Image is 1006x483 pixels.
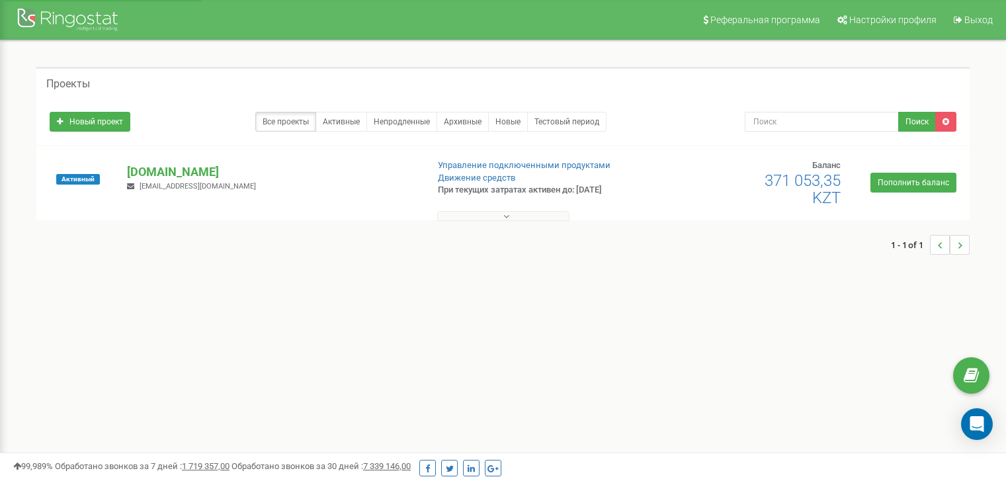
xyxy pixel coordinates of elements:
a: Движение средств [438,173,515,183]
span: Выход [964,15,993,25]
span: Активный [56,174,100,185]
nav: ... [891,222,970,268]
u: 1 719 357,00 [182,461,230,471]
span: Реферальная программа [710,15,820,25]
a: Все проекты [255,112,316,132]
span: 1 - 1 of 1 [891,235,930,255]
button: Поиск [898,112,936,132]
span: Обработано звонков за 30 дней : [231,461,411,471]
a: Управление подключенными продуктами [438,160,610,170]
div: Open Intercom Messenger [961,408,993,440]
input: Поиск [745,112,899,132]
a: Активные [315,112,367,132]
a: Тестовый период [527,112,607,132]
span: 371 053,35 KZT [765,171,841,207]
p: При текущих затратах активен до: [DATE] [438,184,650,197]
span: 99,989% [13,461,53,471]
span: Обработано звонков за 7 дней : [55,461,230,471]
a: Архивные [437,112,489,132]
a: Новые [488,112,528,132]
span: Настройки профиля [849,15,937,25]
p: [DOMAIN_NAME] [127,163,416,181]
h5: Проекты [46,78,90,90]
span: [EMAIL_ADDRESS][DOMAIN_NAME] [140,182,256,191]
span: Баланс [812,160,841,170]
u: 7 339 146,00 [363,461,411,471]
a: Новый проект [50,112,130,132]
a: Непродленные [366,112,437,132]
a: Пополнить баланс [870,173,956,193]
